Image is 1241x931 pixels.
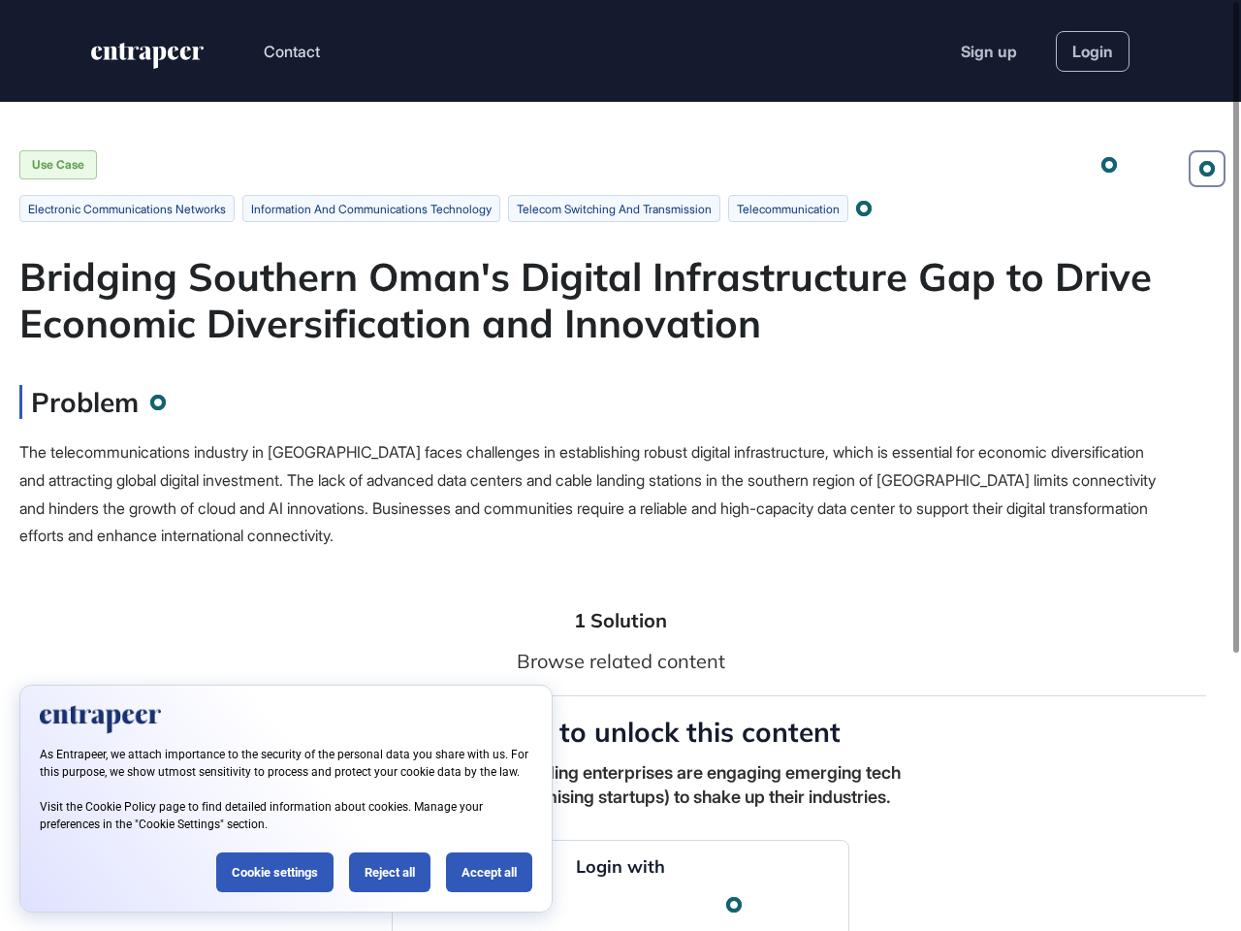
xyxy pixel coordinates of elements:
li: telecommunication [728,195,848,222]
button: Contact [264,39,320,64]
div: Use Case [19,150,97,179]
li: 1 Solution [574,608,667,632]
div: Learn how the world's leading enterprises are engaging emerging tech (and partnering with promisi... [330,760,911,809]
li: information and communications technology [242,195,500,222]
a: entrapeer-logo [89,43,206,76]
li: telecom switching and transmission [508,195,720,222]
h4: Login with [576,856,665,878]
h4: Join for free to unlock this content [400,716,841,749]
li: electronic communications networks [19,195,235,222]
div: Bridging Southern Oman's Digital Infrastructure Gap to Drive Economic Diversification and Innovation [19,253,1222,346]
div: Browse related content [517,647,725,676]
h3: Problem [19,385,139,419]
span: The telecommunications industry in [GEOGRAPHIC_DATA] faces challenges in establishing robust digi... [19,442,1156,545]
a: Sign up [961,40,1017,63]
a: Login [1056,31,1130,72]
